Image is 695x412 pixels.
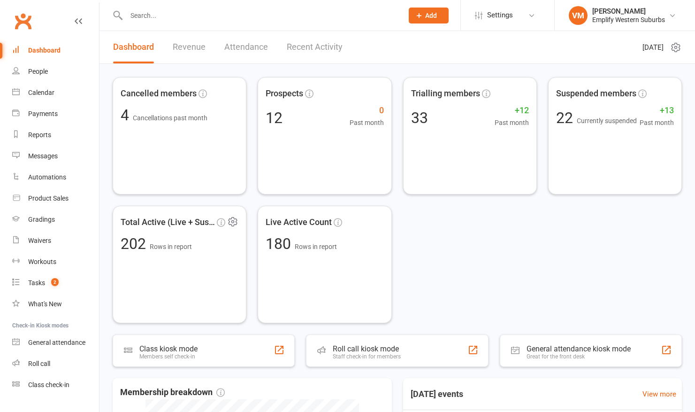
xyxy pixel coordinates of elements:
[121,235,150,253] span: 202
[12,230,99,251] a: Waivers
[28,258,56,265] div: Workouts
[592,7,665,16] div: [PERSON_NAME]
[12,272,99,294] a: Tasks 2
[139,344,198,353] div: Class kiosk mode
[425,12,437,19] span: Add
[123,9,397,22] input: Search...
[12,332,99,353] a: General attendance kiosk mode
[12,209,99,230] a: Gradings
[28,47,61,54] div: Dashboard
[12,40,99,61] a: Dashboard
[12,82,99,103] a: Calendar
[487,5,513,26] span: Settings
[266,87,303,101] span: Prospects
[266,216,332,229] span: Live Active Count
[333,353,401,360] div: Staff check-in for members
[121,106,133,124] span: 4
[569,6,588,25] div: VM
[28,279,45,287] div: Tasks
[350,117,384,128] span: Past month
[556,87,636,101] span: Suspended members
[295,243,337,250] span: Rows in report
[28,237,51,244] div: Waivers
[403,386,471,403] h3: [DATE] events
[642,389,676,400] a: View more
[139,353,198,360] div: Members self check-in
[12,124,99,146] a: Reports
[12,188,99,209] a: Product Sales
[12,103,99,124] a: Payments
[577,117,637,124] span: Currently suspended
[51,278,59,286] span: 2
[12,294,99,315] a: What's New
[28,68,48,75] div: People
[411,87,480,101] span: Trialling members
[28,131,51,139] div: Reports
[266,235,295,253] span: 180
[287,31,343,63] a: Recent Activity
[120,386,225,399] span: Membership breakdown
[28,110,58,117] div: Payments
[527,344,631,353] div: General attendance kiosk mode
[556,110,637,125] div: 22
[121,87,197,101] span: Cancelled members
[12,374,99,396] a: Class kiosk mode
[28,339,85,346] div: General attendance
[28,300,62,308] div: What's New
[28,173,66,181] div: Automations
[12,61,99,82] a: People
[592,16,665,24] div: Emplify Western Suburbs
[28,152,58,160] div: Messages
[121,216,215,229] span: Total Active (Live + Suspe...
[266,110,283,125] div: 12
[173,31,206,63] a: Revenue
[411,110,428,125] div: 33
[28,381,69,389] div: Class check-in
[113,31,154,63] a: Dashboard
[333,344,401,353] div: Roll call kiosk mode
[28,194,69,202] div: Product Sales
[12,251,99,272] a: Workouts
[12,146,99,167] a: Messages
[495,104,529,117] span: +12
[28,89,54,96] div: Calendar
[28,360,50,367] div: Roll call
[12,167,99,188] a: Automations
[640,117,674,128] span: Past month
[642,42,664,53] span: [DATE]
[133,114,207,122] span: Cancellations past month
[495,117,529,128] span: Past month
[28,216,55,223] div: Gradings
[12,353,99,374] a: Roll call
[350,104,384,117] span: 0
[150,243,192,250] span: Rows in report
[11,9,35,33] a: Clubworx
[640,104,674,117] span: +13
[527,353,631,360] div: Great for the front desk
[224,31,268,63] a: Attendance
[409,8,449,23] button: Add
